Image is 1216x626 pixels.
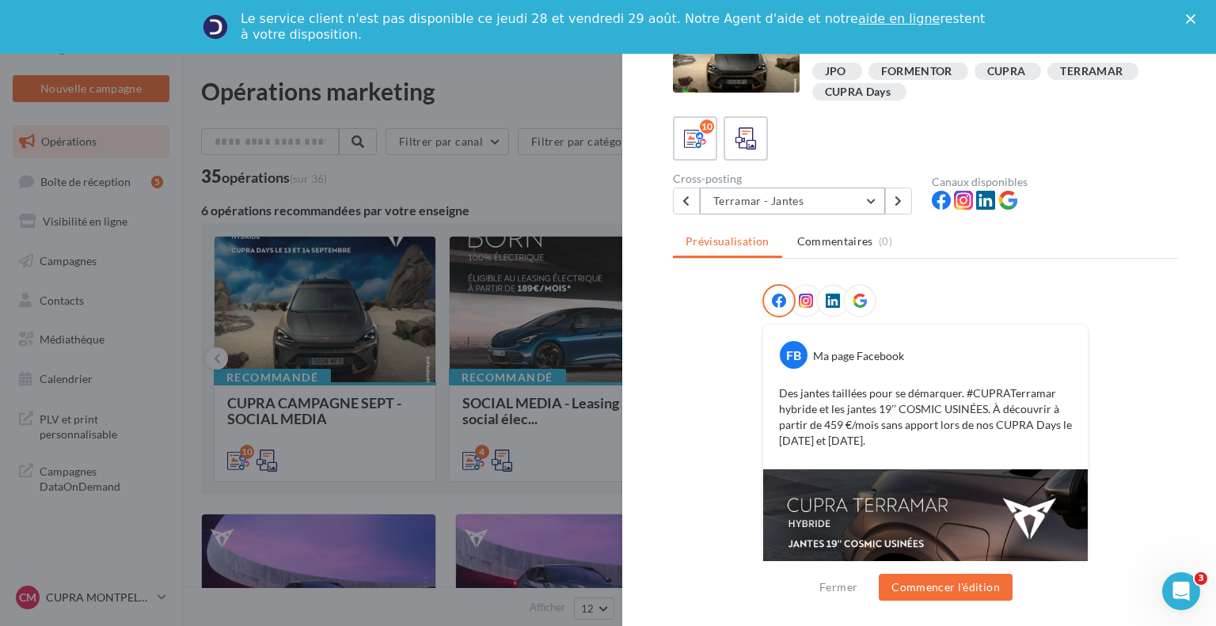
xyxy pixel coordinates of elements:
[932,176,1178,188] div: Canaux disponibles
[673,173,919,184] div: Cross-posting
[1195,572,1207,585] span: 3
[779,385,1072,449] p: Des jantes taillées pour se démarquer. #CUPRATerramar hybride et les jantes 19’’ COSMIC USINÉES. ...
[825,66,846,78] div: JPO
[825,86,891,98] div: CUPRA Days
[879,235,892,248] span: (0)
[879,574,1013,601] button: Commencer l'édition
[987,66,1026,78] div: CUPRA
[881,66,952,78] div: FORMENTOR
[858,11,940,26] a: aide en ligne
[813,348,904,364] div: Ma page Facebook
[797,233,873,249] span: Commentaires
[813,578,864,597] button: Fermer
[1162,572,1200,610] iframe: Intercom live chat
[203,14,228,40] img: Profile image for Service-Client
[700,188,885,214] button: Terramar - Jantes
[1186,14,1202,24] div: Fermer
[1060,66,1123,78] div: TERRAMAR
[780,341,807,369] div: FB
[241,11,988,43] div: Le service client n'est pas disponible ce jeudi 28 et vendredi 29 août. Notre Agent d'aide et not...
[700,120,714,134] div: 10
